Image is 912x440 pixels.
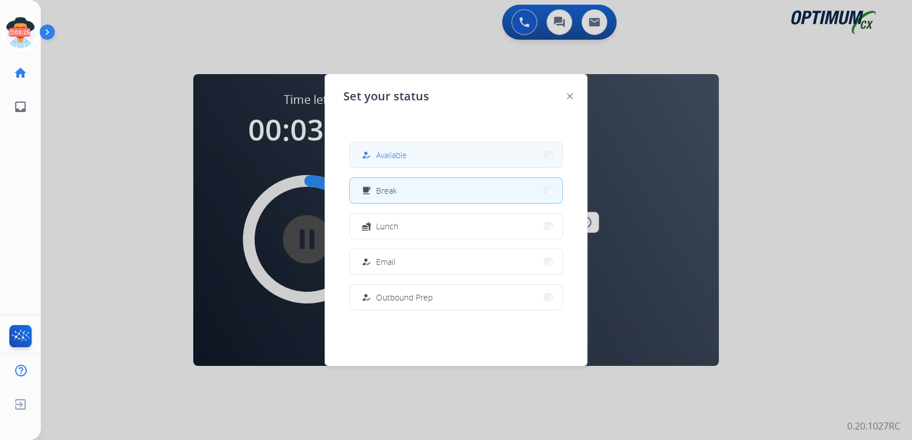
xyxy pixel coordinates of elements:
mat-icon: fastfood [361,221,371,231]
button: Lunch [350,214,562,239]
button: Outbound Prep [350,285,562,310]
span: Available [376,149,407,161]
mat-icon: how_to_reg [361,292,371,302]
span: Outbound Prep [376,291,433,303]
mat-icon: inbox [13,100,27,114]
mat-icon: free_breakfast [361,186,371,195]
mat-icon: home [13,66,27,80]
button: Break [350,178,562,203]
span: Lunch [376,220,398,232]
button: Available [350,142,562,167]
img: close-button [567,93,573,99]
span: Break [376,184,397,197]
span: Email [376,256,395,268]
mat-icon: how_to_reg [361,257,371,267]
span: Set your status [343,88,429,104]
mat-icon: how_to_reg [361,150,371,160]
p: 0.20.1027RC [847,419,900,433]
button: Email [350,249,562,274]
